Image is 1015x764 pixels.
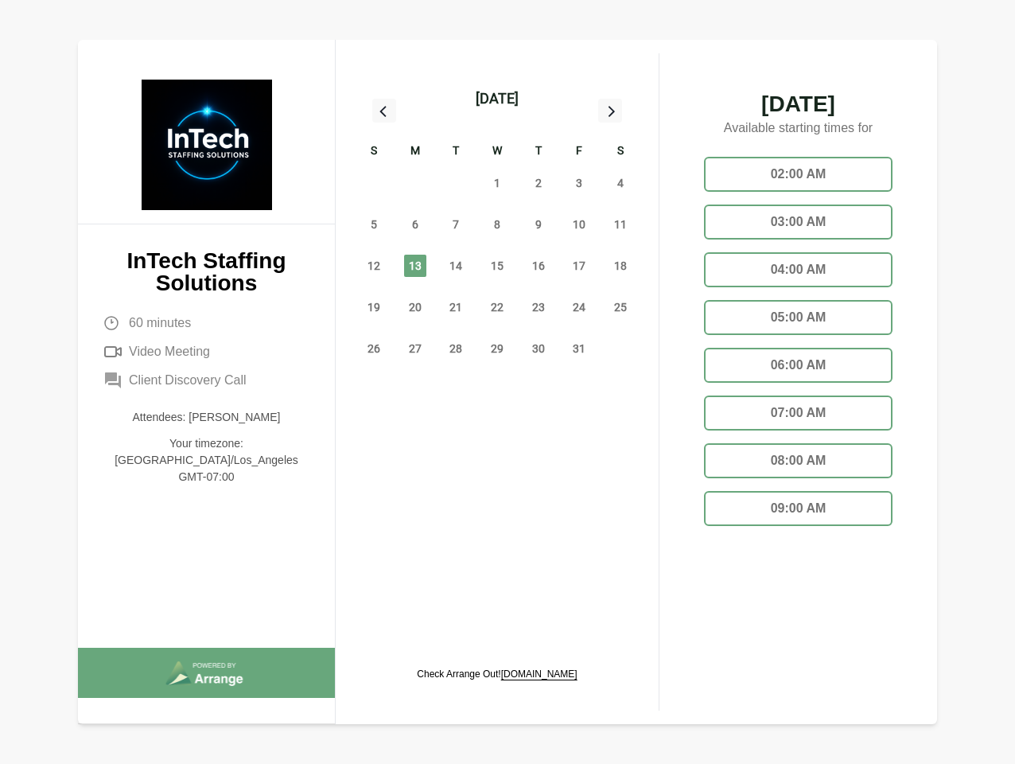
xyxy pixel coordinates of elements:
span: Wednesday, October 8, 2025 [486,213,508,236]
div: S [600,142,641,162]
span: Sunday, October 5, 2025 [363,213,385,236]
span: Thursday, October 2, 2025 [527,172,550,194]
span: Sunday, October 26, 2025 [363,337,385,360]
div: F [559,142,601,162]
span: [DATE] [691,93,905,115]
div: M [395,142,436,162]
p: Check Arrange Out! [417,668,577,680]
div: T [435,142,476,162]
span: Video Meeting [129,342,210,361]
span: Monday, October 27, 2025 [404,337,426,360]
p: InTech Staffing Solutions [103,250,309,294]
span: Sunday, October 19, 2025 [363,296,385,318]
span: Monday, October 6, 2025 [404,213,426,236]
div: 04:00 AM [704,252,892,287]
span: Saturday, October 11, 2025 [609,213,632,236]
span: Saturday, October 25, 2025 [609,296,632,318]
span: Wednesday, October 29, 2025 [486,337,508,360]
p: Attendees: [PERSON_NAME] [103,409,309,426]
div: 08:00 AM [704,443,892,478]
p: Your timezone: [GEOGRAPHIC_DATA]/Los_Angeles GMT-07:00 [103,435,309,485]
div: 09:00 AM [704,491,892,526]
span: Monday, October 13, 2025 [404,255,426,277]
div: 05:00 AM [704,300,892,335]
span: Tuesday, October 28, 2025 [445,337,467,360]
span: Wednesday, October 15, 2025 [486,255,508,277]
span: Tuesday, October 14, 2025 [445,255,467,277]
span: Client Discovery Call [129,371,247,390]
span: Saturday, October 18, 2025 [609,255,632,277]
div: 06:00 AM [704,348,892,383]
span: Tuesday, October 7, 2025 [445,213,467,236]
span: Sunday, October 12, 2025 [363,255,385,277]
span: Thursday, October 30, 2025 [527,337,550,360]
p: Available starting times for [691,115,905,144]
div: S [353,142,395,162]
span: 60 minutes [129,314,191,333]
span: Friday, October 3, 2025 [568,172,590,194]
span: Thursday, October 23, 2025 [527,296,550,318]
span: Thursday, October 16, 2025 [527,255,550,277]
span: Wednesday, October 1, 2025 [486,172,508,194]
span: Saturday, October 4, 2025 [609,172,632,194]
span: Tuesday, October 21, 2025 [445,296,467,318]
span: Thursday, October 9, 2025 [527,213,550,236]
span: Monday, October 20, 2025 [404,296,426,318]
span: Friday, October 17, 2025 [568,255,590,277]
span: Friday, October 31, 2025 [568,337,590,360]
span: Friday, October 10, 2025 [568,213,590,236]
div: 07:00 AM [704,396,892,431]
div: W [476,142,518,162]
div: T [518,142,559,162]
a: [DOMAIN_NAME] [501,668,577,680]
div: 02:00 AM [704,157,892,192]
span: Friday, October 24, 2025 [568,296,590,318]
div: [DATE] [476,88,519,110]
div: 03:00 AM [704,205,892,240]
span: Wednesday, October 22, 2025 [486,296,508,318]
